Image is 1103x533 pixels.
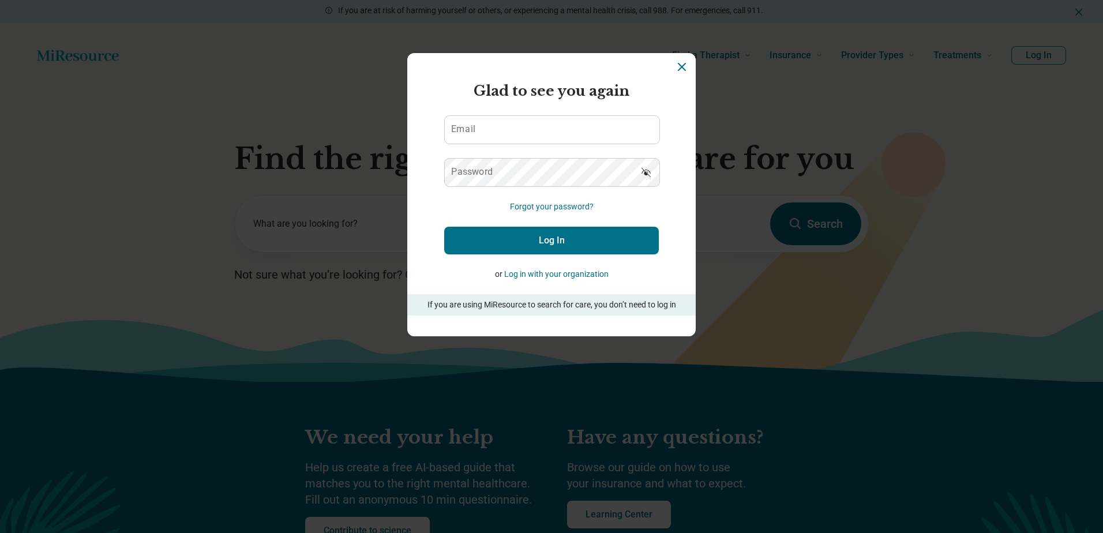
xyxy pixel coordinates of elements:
p: If you are using MiResource to search for care, you don’t need to log in [423,299,680,311]
label: Email [451,125,475,134]
button: Show password [633,158,659,186]
label: Password [451,167,493,177]
section: Login Dialog [407,53,696,336]
button: Dismiss [675,60,689,74]
button: Log In [444,227,659,254]
h2: Glad to see you again [444,81,659,102]
button: Log in with your organization [504,268,609,280]
button: Forgot your password? [510,201,594,213]
p: or [444,268,659,280]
